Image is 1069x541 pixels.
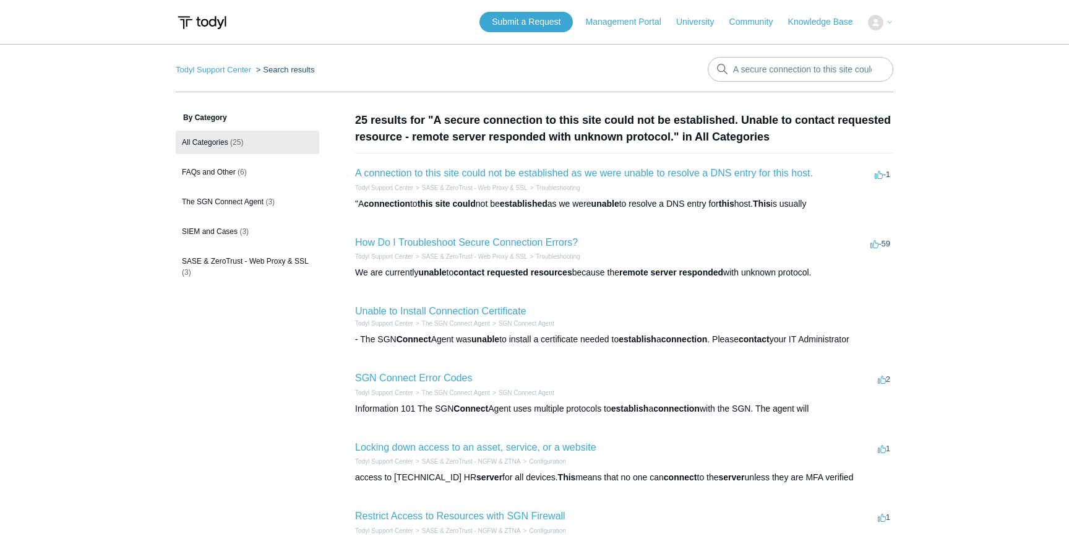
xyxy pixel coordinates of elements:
a: Todyl Support Center [355,320,413,327]
span: -1 [875,170,890,179]
li: Troubleshooting [527,183,580,193]
em: unable [591,199,619,209]
a: Troubleshooting [536,184,580,191]
em: contact [739,334,770,344]
em: This [558,472,576,482]
a: SASE & ZeroTrust - NGFW & ZTNA [422,458,521,465]
li: Configuration [520,526,565,535]
em: unable [471,334,499,344]
li: Todyl Support Center [355,526,413,535]
li: SASE & ZeroTrust - Web Proxy & SSL [413,183,527,193]
a: A connection to this site could not be established as we were unable to resolve a DNS entry for t... [355,168,813,178]
em: established [500,199,547,209]
input: Search [708,57,893,82]
a: University [676,15,726,28]
em: connection [364,199,410,209]
em: establish [619,334,656,344]
li: Todyl Support Center [355,457,413,466]
li: The SGN Connect Agent [413,319,490,328]
em: unable [418,267,446,277]
span: 1 [878,513,890,522]
h3: By Category [176,112,319,123]
li: SASE & ZeroTrust - Web Proxy & SSL [413,252,527,261]
a: SASE & ZeroTrust - Web Proxy & SSL [422,253,528,260]
li: SGN Connect Agent [490,319,554,328]
a: Todyl Support Center [355,184,413,191]
a: Todyl Support Center [176,65,251,74]
li: SASE & ZeroTrust - NGFW & ZTNA [413,526,521,535]
div: - The SGN Agent was to install a certificate needed to a . Please your IT Administrator [355,333,893,346]
span: The SGN Connect Agent [182,197,264,206]
li: Search results [254,65,315,74]
a: Troubleshooting [536,253,580,260]
a: Todyl Support Center [355,527,413,534]
h1: 25 results for "A secure connection to this site could not be established. Unable to contact requ... [355,112,893,145]
em: connection [661,334,708,344]
span: (6) [238,168,247,176]
a: SGN Connect Agent [499,320,554,327]
em: contact [453,267,484,277]
em: connect [664,472,697,482]
img: Todyl Support Center Help Center home page [176,11,228,34]
a: FAQs and Other (6) [176,160,319,184]
li: Todyl Support Center [355,388,413,397]
em: this [418,199,433,209]
a: Todyl Support Center [355,458,413,465]
em: responded [679,267,724,277]
em: This [753,199,771,209]
li: Todyl Support Center [355,319,413,328]
em: Connect [397,334,431,344]
a: The SGN Connect Agent [422,389,490,396]
a: Management Portal [586,15,674,28]
a: SASE & ZeroTrust - NGFW & ZTNA [422,527,521,534]
a: How Do I Troubleshoot Secure Connection Errors? [355,237,578,248]
em: could [452,199,475,209]
a: Todyl Support Center [355,253,413,260]
li: Todyl Support Center [176,65,254,74]
em: connection [653,404,700,413]
a: Todyl Support Center [355,389,413,396]
a: SIEM and Cases (3) [176,220,319,243]
a: SGN Connect Error Codes [355,373,472,383]
a: Locking down access to an asset, service, or a website [355,442,596,452]
li: The SGN Connect Agent [413,388,490,397]
a: Configuration [529,527,565,534]
span: SASE & ZeroTrust - Web Proxy & SSL [182,257,309,266]
a: All Categories (25) [176,131,319,154]
a: The SGN Connect Agent [422,320,490,327]
em: resources [531,267,572,277]
span: 2 [878,374,890,384]
em: server [719,472,745,482]
li: SGN Connect Agent [490,388,554,397]
em: server [476,472,502,482]
li: SASE & ZeroTrust - NGFW & ZTNA [413,457,521,466]
div: "A to not be as we were to resolve a DNS entry for host. is usually [355,197,893,210]
span: (25) [230,138,243,147]
div: access to [TECHNICAL_ID] HR for all devices. means that no one can to the unless they are MFA ver... [355,471,893,484]
em: this [719,199,734,209]
a: Community [729,15,786,28]
em: remote [619,267,648,277]
em: site [435,199,450,209]
em: Connect [453,404,488,413]
a: SGN Connect Agent [499,389,554,396]
a: Unable to Install Connection Certificate [355,306,526,316]
span: (3) [182,268,191,277]
li: Configuration [520,457,565,466]
div: We are currently to because the with unknown protocol. [355,266,893,279]
span: -59 [870,239,890,248]
a: Knowledge Base [788,15,865,28]
a: The SGN Connect Agent (3) [176,190,319,214]
span: (3) [265,197,275,206]
a: SASE & ZeroTrust - Web Proxy & SSL [422,184,528,191]
div: Information 101 The SGN Agent uses multiple protocols to a with the SGN. The agent will [355,402,893,415]
em: requested [487,267,528,277]
em: establish [611,404,649,413]
a: Submit a Request [479,12,573,32]
span: SIEM and Cases [182,227,238,236]
span: (3) [239,227,249,236]
a: SASE & ZeroTrust - Web Proxy & SSL (3) [176,249,319,284]
a: Restrict Access to Resources with SGN Firewall [355,511,565,521]
span: FAQs and Other [182,168,236,176]
a: Configuration [529,458,565,465]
